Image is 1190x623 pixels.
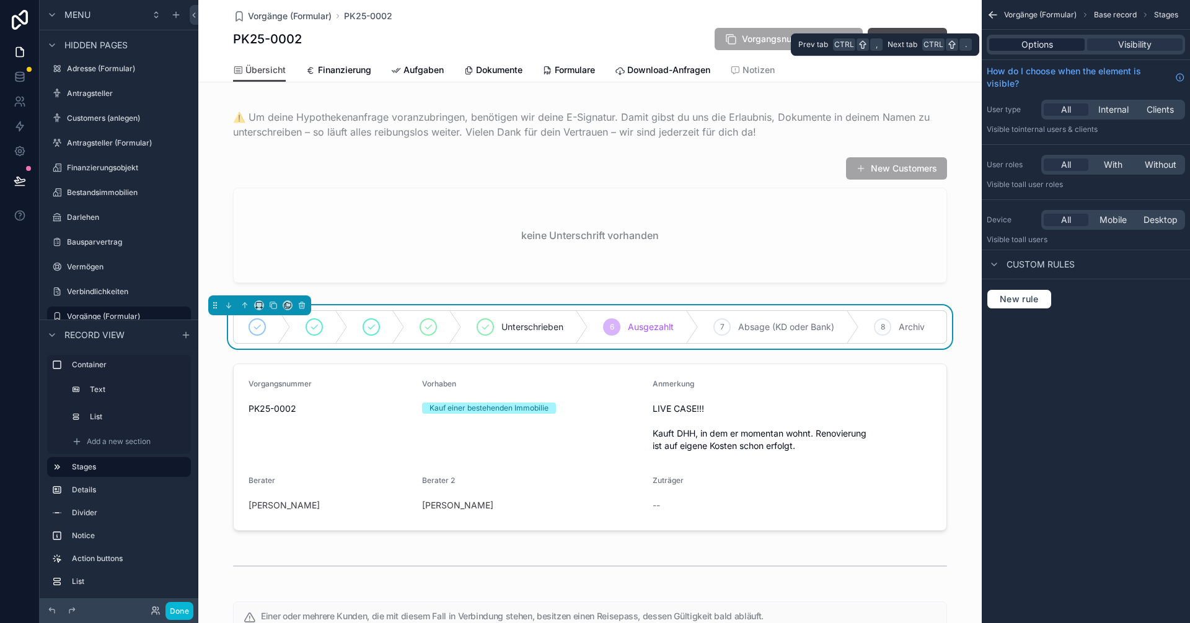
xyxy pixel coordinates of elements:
[987,160,1036,170] label: User roles
[1098,103,1129,116] span: Internal
[67,212,188,222] label: Darlehen
[47,108,191,128] a: Customers (anlegen)
[47,84,191,103] a: Antragsteller
[67,262,188,272] label: Vermögen
[72,485,186,495] label: Details
[615,59,710,84] a: Download-Anfragen
[1094,10,1137,20] span: Base record
[476,64,522,76] span: Dokumente
[47,158,191,178] a: Finanzierungsobjekt
[1018,235,1047,244] span: all users
[1004,10,1077,20] span: Vorgänge (Formular)
[67,311,183,321] label: Vorgänge (Formular)
[47,207,191,227] a: Darlehen
[1061,214,1071,226] span: All
[720,322,725,332] span: 7
[403,64,444,76] span: Aufgaben
[90,412,183,422] label: List
[391,59,444,84] a: Aufgaben
[1145,159,1176,171] span: Without
[987,289,1052,309] button: New rule
[233,30,302,48] h1: PK25-0002
[1147,103,1174,116] span: Clients
[610,322,614,332] span: 6
[248,10,332,22] span: Vorgänge (Formular)
[64,9,90,21] span: Menu
[542,59,595,84] a: Formulare
[987,124,1185,134] p: Visible to
[64,328,125,341] span: Record view
[1104,159,1122,171] span: With
[871,40,881,50] span: ,
[344,10,392,22] a: PK25-0002
[67,113,188,123] label: Customers (anlegen)
[464,59,522,84] a: Dokumente
[67,64,188,74] label: Adresse (Formular)
[1100,214,1127,226] span: Mobile
[628,321,674,333] span: Ausgezahlt
[1061,103,1071,116] span: All
[90,385,183,394] label: Text
[64,39,128,51] span: Hidden pages
[899,321,925,333] span: Archiv
[1021,38,1053,51] span: Options
[47,282,191,302] a: Verbindlichkeiten
[987,180,1185,190] p: Visible to
[72,554,186,564] label: Action buttons
[1018,124,1098,134] span: Internal users & clients
[1144,214,1178,226] span: Desktop
[868,28,947,50] button: bearbeiten
[738,321,834,333] span: Absage (KD oder Bank)
[888,40,917,50] span: Next tab
[555,64,595,76] span: Formulare
[72,462,181,472] label: Stages
[165,602,193,620] button: Done
[67,287,188,297] label: Verbindlichkeiten
[47,59,191,79] a: Adresse (Formular)
[47,257,191,277] a: Vermögen
[72,577,186,586] label: List
[67,89,188,98] label: Antragsteller
[47,183,191,203] a: Bestandsimmobilien
[47,232,191,252] a: Bausparvertrag
[961,40,971,50] span: .
[1061,159,1071,171] span: All
[233,10,332,22] a: Vorgänge (Formular)
[627,64,710,76] span: Download-Anfragen
[47,133,191,153] a: Antragsteller (Formular)
[72,508,186,518] label: Divider
[987,65,1170,90] span: How do I choose when the element is visible?
[245,64,286,76] span: Übersicht
[40,349,198,598] div: scrollable content
[233,59,286,82] a: Übersicht
[798,40,828,50] span: Prev tab
[318,64,371,76] span: Finanzierung
[67,237,188,247] label: Bausparvertrag
[67,188,188,198] label: Bestandsimmobilien
[881,322,885,332] span: 8
[922,38,945,51] span: Ctrl
[833,38,855,51] span: Ctrl
[987,215,1036,225] label: Device
[501,321,563,333] span: Unterschrieben
[730,59,775,84] a: Notizen
[1118,38,1152,51] span: Visibility
[67,138,188,148] label: Antragsteller (Formular)
[1018,180,1063,189] span: All user roles
[987,105,1036,115] label: User type
[743,64,775,76] span: Notizen
[1007,258,1075,271] span: Custom rules
[987,65,1185,90] a: How do I choose when the element is visible?
[47,307,191,326] a: Vorgänge (Formular)
[72,360,186,370] label: Container
[1154,10,1178,20] span: Stages
[67,163,188,173] label: Finanzierungsobjekt
[306,59,371,84] a: Finanzierung
[72,531,186,541] label: Notice
[987,235,1185,245] p: Visible to
[87,437,151,447] span: Add a new section
[995,294,1044,305] span: New rule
